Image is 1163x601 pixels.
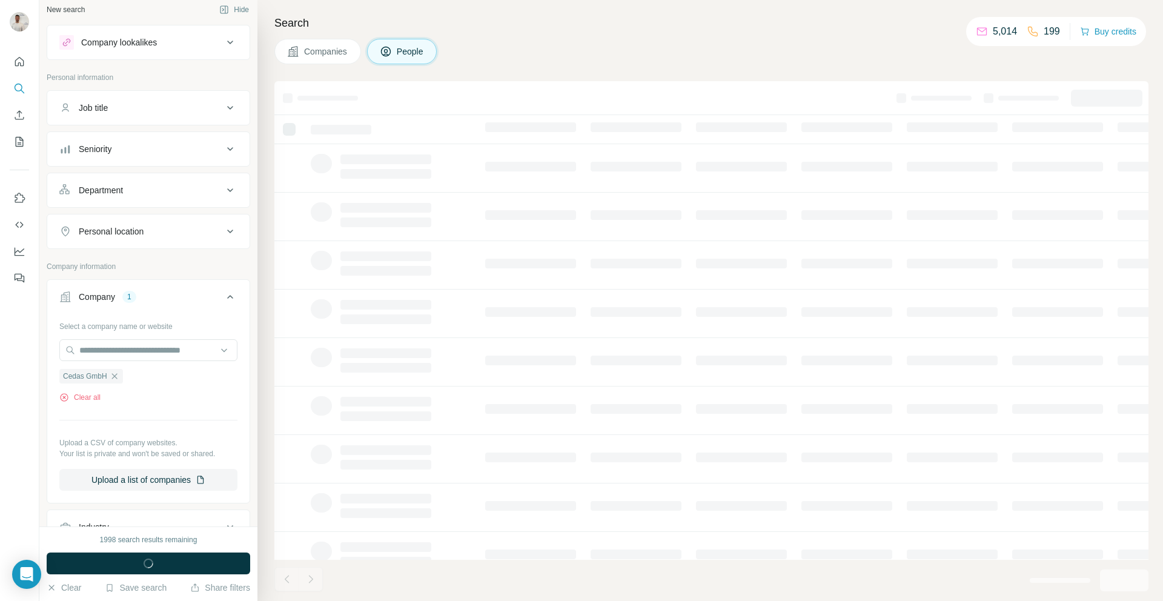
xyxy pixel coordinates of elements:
[12,560,41,589] div: Open Intercom Messenger
[79,102,108,114] div: Job title
[59,437,237,448] p: Upload a CSV of company websites.
[10,187,29,209] button: Use Surfe on LinkedIn
[79,521,109,533] div: Industry
[59,448,237,459] p: Your list is private and won't be saved or shared.
[274,15,1148,32] h4: Search
[1044,24,1060,39] p: 199
[47,217,250,246] button: Personal location
[10,267,29,289] button: Feedback
[79,225,144,237] div: Personal location
[47,4,85,15] div: New search
[47,134,250,164] button: Seniority
[1080,23,1136,40] button: Buy credits
[47,582,81,594] button: Clear
[59,469,237,491] button: Upload a list of companies
[79,184,123,196] div: Department
[79,291,115,303] div: Company
[47,282,250,316] button: Company1
[10,241,29,262] button: Dashboard
[79,143,111,155] div: Seniority
[105,582,167,594] button: Save search
[190,582,250,594] button: Share filters
[993,24,1017,39] p: 5,014
[100,534,197,545] div: 1998 search results remaining
[122,291,136,302] div: 1
[211,1,257,19] button: Hide
[10,51,29,73] button: Quick start
[10,104,29,126] button: Enrich CSV
[10,214,29,236] button: Use Surfe API
[47,261,250,272] p: Company information
[59,316,237,332] div: Select a company name or website
[10,12,29,32] img: Avatar
[63,371,107,382] span: Cedas GmbH
[47,28,250,57] button: Company lookalikes
[47,176,250,205] button: Department
[10,78,29,99] button: Search
[47,93,250,122] button: Job title
[81,36,157,48] div: Company lookalikes
[47,513,250,542] button: Industry
[397,45,425,58] span: People
[304,45,348,58] span: Companies
[59,392,101,403] button: Clear all
[47,72,250,83] p: Personal information
[10,131,29,153] button: My lists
